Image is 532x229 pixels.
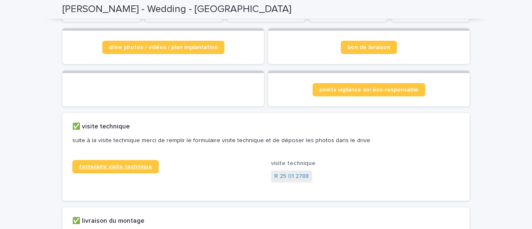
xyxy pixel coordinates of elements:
[109,44,218,50] span: drive photos / vidéos / plan implantation
[347,44,390,50] span: bon de livraison
[72,123,130,131] h2: ✅ visite technique
[79,164,152,170] span: formulaire visite technique
[319,87,419,93] span: points vigilance sol éco-responsable
[72,217,144,225] h2: ✅ livraison du montage
[72,137,456,144] p: suite à la visite technique merci de remplir le formulaire visite technique et de déposer les pho...
[271,160,315,166] span: visite technique
[313,83,425,96] a: points vigilance sol éco-responsable
[102,41,224,54] a: drive photos / vidéos / plan implantation
[274,172,309,181] a: R 25 01 2788
[341,41,397,54] a: bon de livraison
[62,3,291,15] h2: [PERSON_NAME] - Wedding - [GEOGRAPHIC_DATA]
[72,160,159,173] a: formulaire visite technique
